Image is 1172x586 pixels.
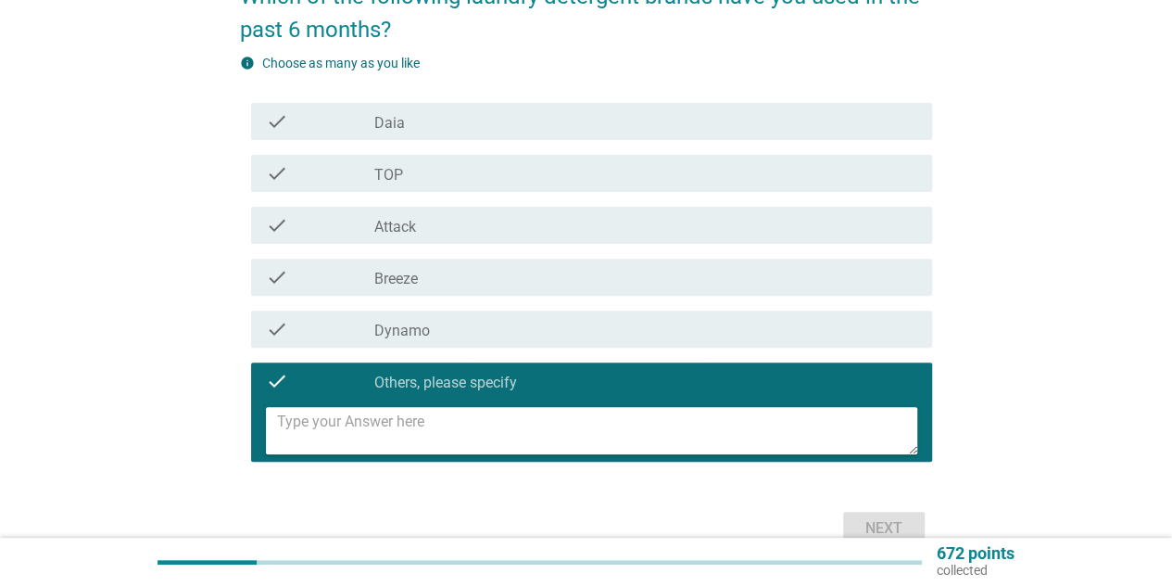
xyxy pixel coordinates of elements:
[374,166,403,185] label: TOP
[266,214,288,236] i: check
[266,162,288,185] i: check
[374,270,418,288] label: Breeze
[266,318,288,340] i: check
[266,266,288,288] i: check
[266,110,288,133] i: check
[374,218,416,236] label: Attack
[374,374,517,392] label: Others, please specify
[937,545,1014,562] p: 672 points
[374,114,405,133] label: Daia
[937,562,1014,579] p: collected
[374,322,430,340] label: Dynamo
[266,370,288,392] i: check
[240,56,255,70] i: info
[262,56,420,70] label: Choose as many as you like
